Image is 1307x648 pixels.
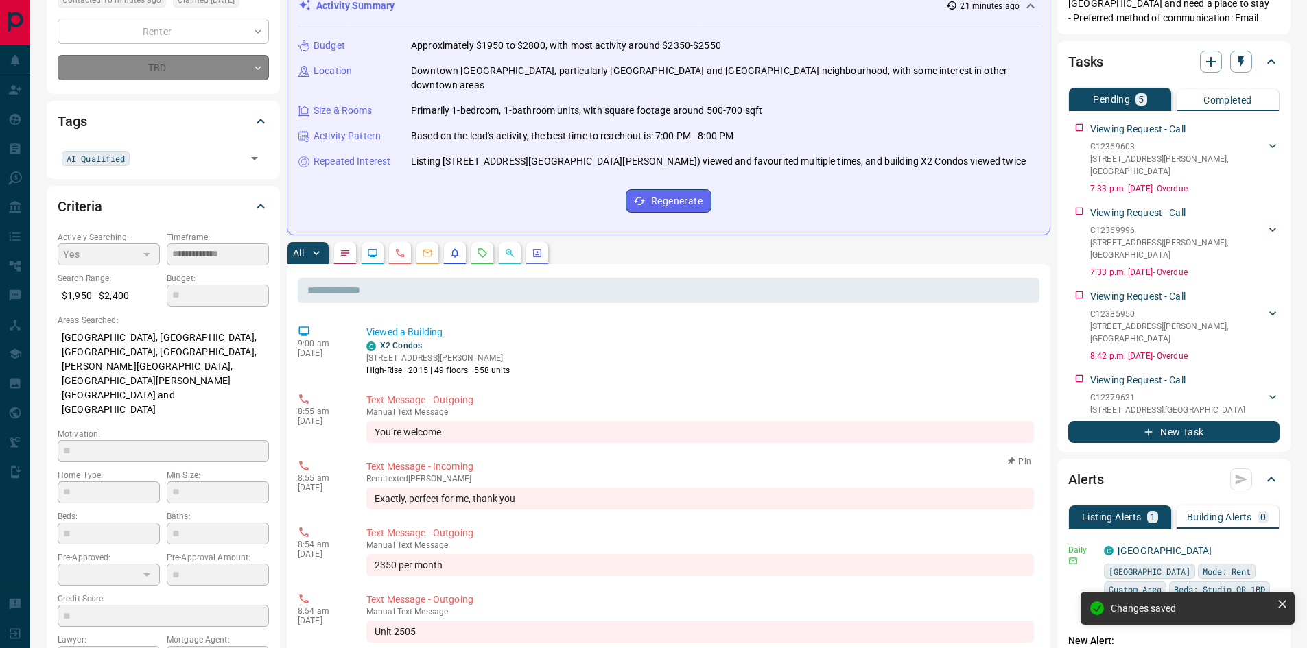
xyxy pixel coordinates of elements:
[411,64,1039,93] p: Downtown [GEOGRAPHIC_DATA], particularly [GEOGRAPHIC_DATA] and [GEOGRAPHIC_DATA] neighbourhood, w...
[58,105,269,138] div: Tags
[1082,512,1142,522] p: Listing Alerts
[380,341,422,350] a: X2 Condos
[298,339,346,348] p: 9:00 am
[366,341,376,351] div: condos.ca
[298,407,346,416] p: 8:55 am
[1068,463,1280,496] div: Alerts
[366,474,1034,483] p: Remi texted [PERSON_NAME]
[411,129,733,143] p: Based on the lead's activity, the best time to reach out is: 7:00 PM - 8:00 PM
[1068,51,1103,73] h2: Tasks
[1068,421,1280,443] button: New Task
[58,592,269,605] p: Credit Score:
[1090,122,1186,136] p: Viewing Request - Call
[1090,308,1266,320] p: C12385950
[411,104,762,118] p: Primarily 1-bedroom, 1-bathroom units, with square footage around 500-700 sqft
[366,540,395,550] span: manual
[411,154,1026,169] p: Listing [STREET_ADDRESS][GEOGRAPHIC_DATA][PERSON_NAME]) viewed and favourited multiple times, and...
[1260,512,1266,522] p: 0
[1090,389,1280,419] div: C12379631[STREET_ADDRESS],[GEOGRAPHIC_DATA]
[58,272,160,285] p: Search Range:
[366,488,1034,509] div: Exactly, perfect for me, thank you
[314,129,381,143] p: Activity Pattern
[366,621,1034,643] div: Unit 2505
[58,19,269,44] div: Renter
[58,243,160,265] div: Yes
[58,551,160,564] p: Pre-Approved:
[1090,224,1266,237] p: C12369996
[411,38,721,53] p: Approximately $1950 to $2800, with most activity around $2350-$2550
[1090,182,1280,195] p: 7:33 p.m. [DATE] - Overdue
[1090,221,1280,264] div: C12369996[STREET_ADDRESS][PERSON_NAME],[GEOGRAPHIC_DATA]
[1068,556,1078,566] svg: Email
[58,195,102,217] h2: Criteria
[1174,582,1265,596] span: Beds: Studio OR 1BD
[1090,305,1280,348] div: C12385950[STREET_ADDRESS][PERSON_NAME],[GEOGRAPHIC_DATA]
[1090,206,1186,220] p: Viewing Request - Call
[58,231,160,243] p: Actively Searching:
[1090,392,1245,404] p: C12379631
[504,248,515,259] svg: Opportunities
[1093,95,1130,104] p: Pending
[58,110,86,132] h2: Tags
[167,231,269,243] p: Timeframe:
[366,554,1034,576] div: 2350 per month
[1090,266,1280,278] p: 7:33 p.m. [DATE] - Overdue
[366,421,1034,443] div: You’re welcome
[449,248,460,259] svg: Listing Alerts
[1068,634,1280,648] p: New Alert:
[293,248,304,258] p: All
[58,314,269,326] p: Areas Searched:
[58,510,160,523] p: Beds:
[1090,237,1266,261] p: [STREET_ADDRESS][PERSON_NAME] , [GEOGRAPHIC_DATA]
[366,352,510,364] p: [STREET_ADDRESS][PERSON_NAME]
[1068,544,1096,556] p: Daily
[298,616,346,625] p: [DATE]
[395,248,405,259] svg: Calls
[1068,468,1104,490] h2: Alerts
[167,634,269,646] p: Mortgage Agent:
[1150,512,1155,522] p: 1
[1000,455,1039,468] button: Pin
[1090,138,1280,180] div: C12369603[STREET_ADDRESS][PERSON_NAME],[GEOGRAPHIC_DATA]
[477,248,488,259] svg: Requests
[366,407,1034,417] p: Text Message
[1090,289,1186,304] p: Viewing Request - Call
[366,540,1034,550] p: Text Message
[1090,350,1280,362] p: 8:42 p.m. [DATE] - Overdue
[366,607,395,616] span: manual
[1068,45,1280,78] div: Tasks
[532,248,543,259] svg: Agent Actions
[298,348,346,358] p: [DATE]
[1203,95,1252,105] p: Completed
[1203,564,1251,578] span: Mode: Rent
[167,551,269,564] p: Pre-Approval Amount:
[58,469,160,481] p: Home Type:
[314,104,373,118] p: Size & Rooms
[1090,404,1245,416] p: [STREET_ADDRESS] , [GEOGRAPHIC_DATA]
[298,606,346,616] p: 8:54 am
[314,64,352,78] p: Location
[366,364,510,376] p: High-Rise | 2015 | 49 floors | 558 units
[58,285,160,307] p: $1,950 - $2,400
[1090,373,1186,387] p: Viewing Request - Call
[58,634,160,646] p: Lawyer:
[1138,95,1144,104] p: 5
[1090,320,1266,345] p: [STREET_ADDRESS][PERSON_NAME] , [GEOGRAPHIC_DATA]
[366,393,1034,407] p: Text Message - Outgoing
[298,416,346,426] p: [DATE]
[1111,603,1271,614] div: Changes saved
[298,483,346,492] p: [DATE]
[626,189,711,213] button: Regenerate
[245,149,264,168] button: Open
[1104,546,1114,555] div: condos.ca
[1109,564,1190,578] span: [GEOGRAPHIC_DATA]
[1109,582,1162,596] span: Custom Area
[58,190,269,223] div: Criteria
[298,540,346,549] p: 8:54 am
[366,325,1034,339] p: Viewed a Building
[167,510,269,523] p: Baths:
[58,326,269,421] p: [GEOGRAPHIC_DATA], [GEOGRAPHIC_DATA], [GEOGRAPHIC_DATA], [GEOGRAPHIC_DATA], [PERSON_NAME][GEOGRAP...
[366,592,1034,607] p: Text Message - Outgoing
[58,55,269,80] div: TBD
[1090,141,1266,153] p: C12369603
